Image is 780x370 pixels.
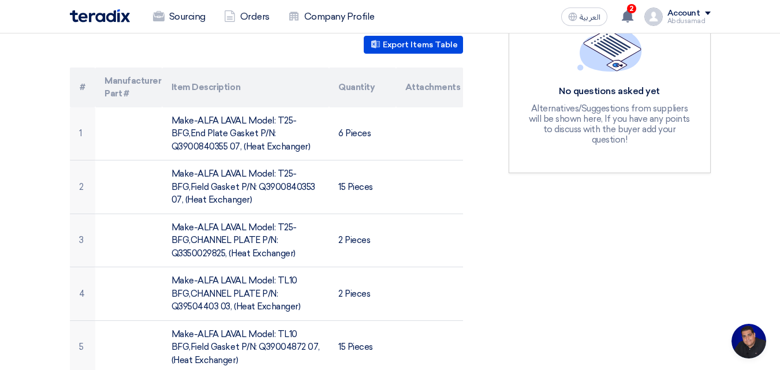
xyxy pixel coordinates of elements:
[561,8,607,26] button: العربية
[396,68,463,107] th: Attachments
[162,107,329,160] td: Make-ALFA LAVAL Model: T25-BFG,End Plate Gasket P/N: Q3900840355 07, (Heat Exchanger)
[70,267,96,321] td: 4
[329,160,396,214] td: 15 Pieces
[644,8,663,26] img: profile_test.png
[667,18,711,24] div: Abdusamad
[577,17,642,72] img: empty_state_list.svg
[215,4,279,29] a: Orders
[70,107,96,160] td: 1
[580,13,600,21] span: العربية
[162,68,329,107] th: Item Description
[162,267,329,321] td: Make-ALFA LAVAL Model: TL10 BFG,CHANNEL PLATE P/N: Q39504403 03, (Heat Exchanger)
[627,4,636,13] span: 2
[329,68,396,107] th: Quantity
[329,214,396,267] td: 2 Pieces
[329,107,396,160] td: 6 Pieces
[162,160,329,214] td: Make-ALFA LAVAL Model: T25-BFG,Field Gasket P/N: Q3900840353 07, (Heat Exchanger)
[144,4,215,29] a: Sourcing
[364,36,463,54] button: Export Items Table
[70,160,96,214] td: 2
[95,68,162,107] th: Manufacturer Part #
[70,214,96,267] td: 3
[70,68,96,107] th: #
[732,324,766,358] div: Open chat
[525,85,694,98] div: No questions asked yet
[667,9,700,18] div: Account
[279,4,384,29] a: Company Profile
[70,9,130,23] img: Teradix logo
[329,267,396,321] td: 2 Pieces
[162,214,329,267] td: Make-ALFA LAVAL Model: T25-BFG,CHANNEL PLATE P/N: Q3350029825, (Heat Exchanger)
[525,103,694,145] div: Alternatives/Suggestions from suppliers will be shown here, If you have any points to discuss wit...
